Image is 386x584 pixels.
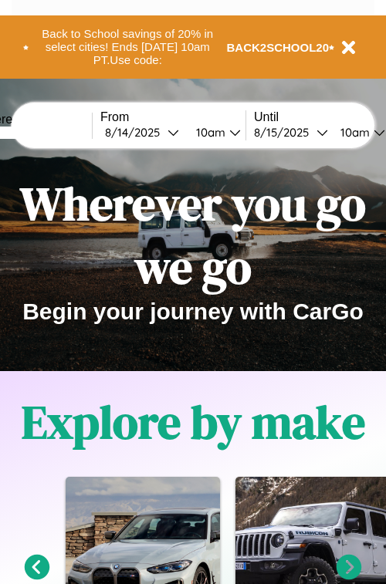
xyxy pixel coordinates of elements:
button: 8/14/2025 [100,124,184,140]
div: 10am [188,125,229,140]
div: 8 / 15 / 2025 [254,125,317,140]
label: From [100,110,245,124]
div: 8 / 14 / 2025 [105,125,168,140]
div: 10am [333,125,374,140]
h1: Explore by make [22,390,365,454]
button: 10am [184,124,245,140]
b: BACK2SCHOOL20 [227,41,330,54]
button: Back to School savings of 20% in select cities! Ends [DATE] 10am PT.Use code: [29,23,227,71]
